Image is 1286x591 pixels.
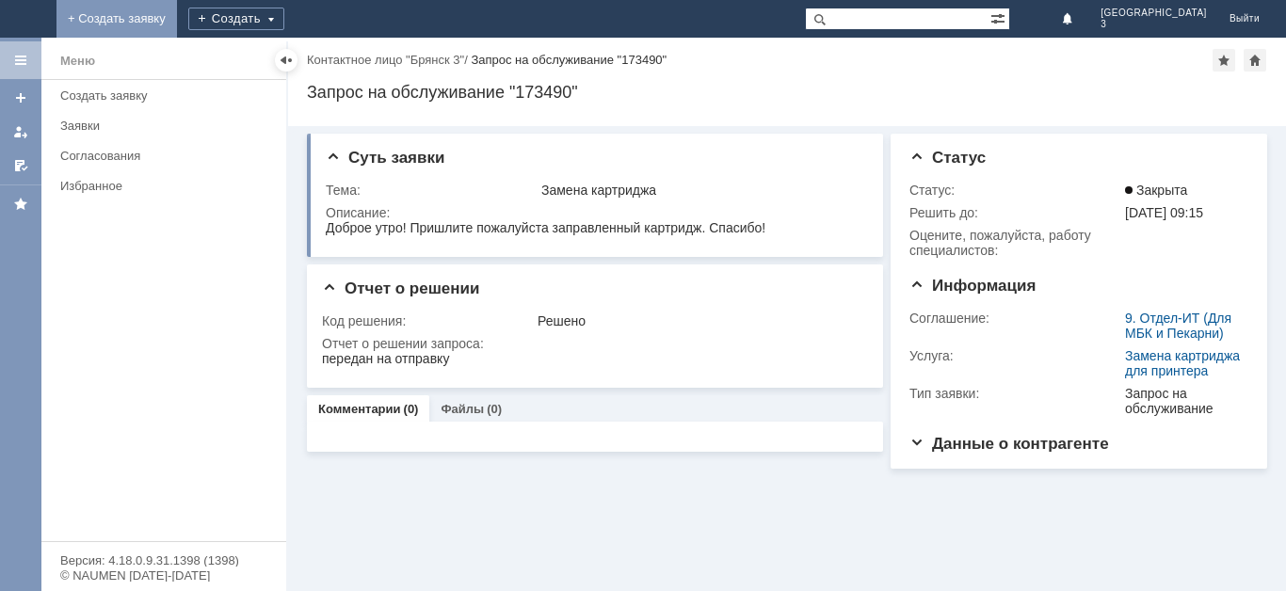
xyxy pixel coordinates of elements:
[1125,386,1241,416] div: Запрос на обслуживание
[23,11,38,26] img: logo
[404,402,419,416] div: (0)
[441,402,484,416] a: Файлы
[6,83,36,113] a: Создать заявку
[53,81,282,110] a: Создать заявку
[909,348,1121,363] div: Услуга:
[909,435,1109,453] span: Данные о контрагенте
[307,53,471,67] div: /
[909,183,1121,198] div: Статус:
[6,117,36,147] a: Мои заявки
[1125,205,1203,220] span: [DATE] 09:15
[60,569,267,582] div: © NAUMEN [DATE]-[DATE]
[307,83,1267,102] div: Запрос на обслуживание "173490"
[909,205,1121,220] div: Решить до:
[541,183,859,198] div: Замена картриджа
[1244,49,1266,72] div: Сделать домашней страницей
[318,402,401,416] a: Комментарии
[60,50,95,72] div: Меню
[1125,311,1231,341] a: 9. Отдел-ИТ (Для МБК и Пекарни)
[1125,348,1240,378] a: Замена картриджа для принтера
[1125,183,1187,198] span: Закрыта
[203,8,299,30] div: Создать
[471,53,667,67] div: Запрос на обслуживание "173490"
[60,149,275,163] div: Согласования
[275,49,297,72] div: Скрыть меню
[990,8,1009,26] span: Расширенный поиск
[23,11,38,26] a: Перейти на домашнюю страницу
[53,111,282,140] a: Заявки
[909,228,1121,258] div: Oцените, пожалуйста, работу специалистов:
[487,402,502,416] div: (0)
[326,149,444,167] span: Суть заявки
[1101,8,1207,19] span: [GEOGRAPHIC_DATA]
[60,554,267,567] div: Версия: 4.18.0.9.31.1398 (1398)
[307,53,464,67] a: Контактное лицо "Брянск 3"
[60,179,254,193] div: Избранное
[322,336,862,351] div: Отчет о решении запроса:
[909,277,1036,295] span: Информация
[909,311,1121,326] div: Соглашение:
[1213,49,1235,72] div: Добавить в избранное
[60,88,275,103] div: Создать заявку
[326,183,538,198] div: Тема:
[322,280,479,297] span: Отчет о решении
[322,313,534,328] div: Код решения:
[538,313,859,328] div: Решено
[60,119,275,133] div: Заявки
[1101,19,1207,30] span: 3
[6,151,36,181] a: Мои согласования
[326,205,862,220] div: Описание:
[909,386,1121,401] div: Тип заявки:
[909,149,986,167] span: Статус
[53,141,282,170] a: Согласования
